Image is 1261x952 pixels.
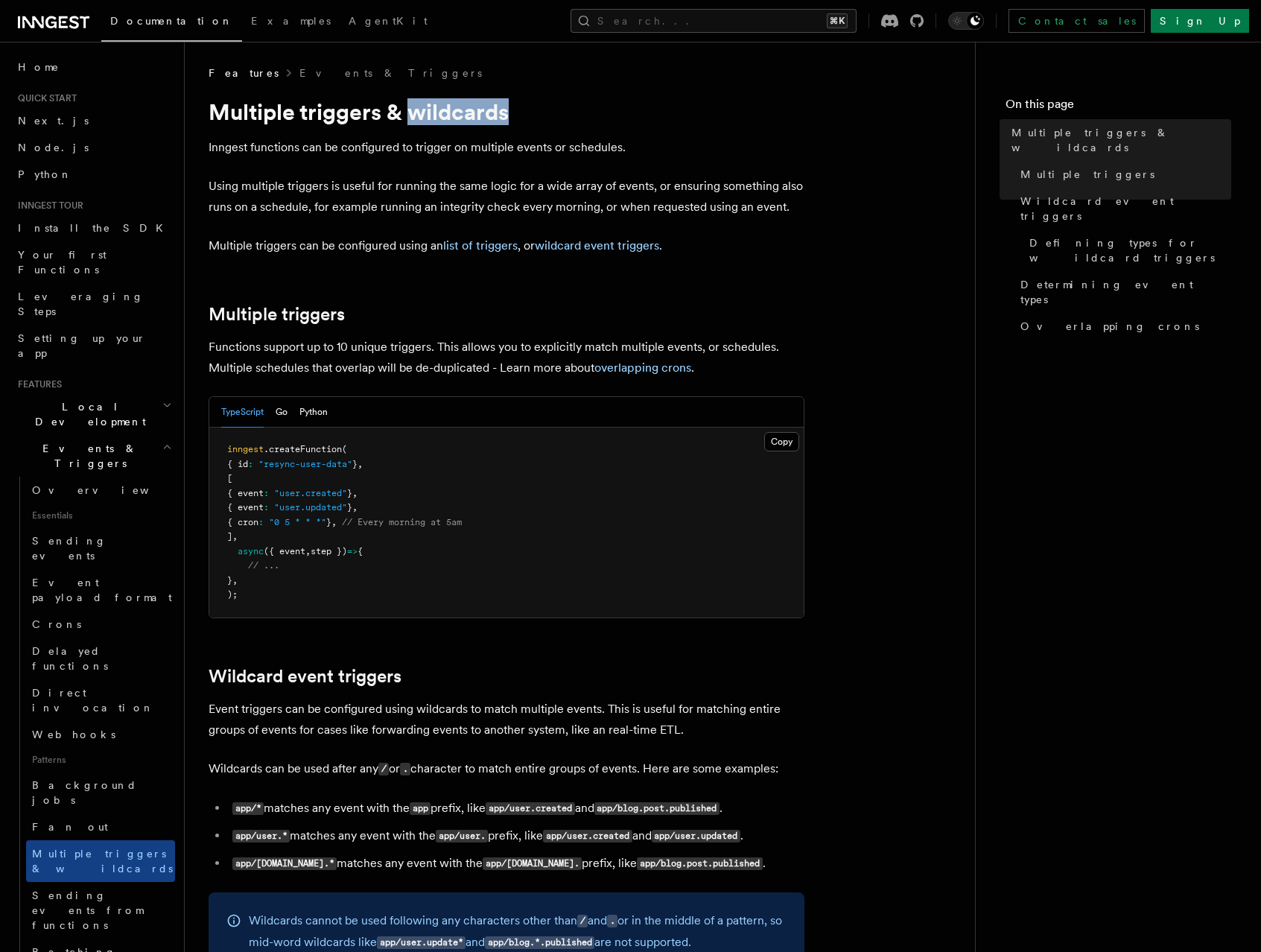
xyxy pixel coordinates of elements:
span: Examples [251,15,331,27]
a: Background jobs [26,772,175,813]
button: Events & Triggers [12,435,175,477]
span: Multiple triggers & wildcards [32,848,173,875]
a: Multiple triggers & wildcards [26,840,175,882]
p: Functions support up to 10 unique triggers. This allows you to explicitly match multiple events, ... [209,337,804,378]
code: app/user.updated [652,830,740,842]
code: app/[DOMAIN_NAME]. [483,857,582,870]
span: , [331,517,337,527]
a: Install the SDK [12,215,175,241]
code: app/user.created [543,830,632,842]
span: Event payload format [32,577,172,603]
span: } [352,459,358,469]
span: // Every morning at 5am [342,517,462,527]
span: ( [342,444,347,454]
span: , [358,459,363,469]
span: Sending events [32,535,107,562]
h4: On this page [1006,95,1231,119]
span: Background jobs [32,779,137,806]
a: Your first Functions [12,241,175,283]
code: / [577,915,588,927]
a: Setting up your app [12,325,175,366]
span: Overlapping crons [1020,319,1199,334]
a: Sign Up [1151,9,1249,33]
span: step }) [311,546,347,556]
span: // ... [248,560,279,571]
button: Copy [764,432,799,451]
span: { cron [227,517,258,527]
span: ({ event [264,546,305,556]
a: Wildcard event triggers [1014,188,1231,229]
code: app/blog.post.published [637,857,762,870]
a: Direct invocation [26,679,175,721]
span: Quick start [12,92,77,104]
a: Multiple triggers [209,304,345,325]
span: .createFunction [264,444,342,454]
span: Install the SDK [18,222,172,234]
span: Essentials [26,504,175,527]
a: Event payload format [26,569,175,611]
kbd: ⌘K [827,13,848,28]
span: Delayed functions [32,645,108,672]
span: Documentation [110,15,233,27]
span: : [264,488,269,498]
code: app/user.* [232,830,290,842]
a: Overview [26,477,175,504]
span: { id [227,459,248,469]
p: Multiple triggers can be configured using an , or . [209,235,804,256]
span: Fan out [32,821,108,833]
code: app/user.update* [377,936,466,949]
span: { event [227,488,264,498]
span: Python [18,168,72,180]
span: Multiple triggers & wildcards [1011,125,1231,155]
p: Inngest functions can be configured to trigger on multiple events or schedules. [209,137,804,158]
span: Features [209,66,279,80]
span: : [258,517,264,527]
span: { event [227,502,264,513]
li: matches any event with the prefix, like and . [228,798,804,819]
a: Sending events from functions [26,882,175,939]
span: ); [227,589,238,600]
span: } [326,517,331,527]
span: } [227,575,232,586]
a: overlapping crons [594,361,691,375]
a: AgentKit [340,4,436,40]
button: Local Development [12,393,175,435]
a: wildcard event triggers [535,238,659,253]
a: Wildcard event triggers [209,666,401,687]
span: "user.updated" [274,502,347,513]
a: Fan out [26,813,175,840]
a: Next.js [12,107,175,134]
span: Leveraging Steps [18,291,144,317]
span: "user.created" [274,488,347,498]
span: Events & Triggers [12,441,162,471]
a: Contact sales [1009,9,1145,33]
span: : [264,502,269,513]
code: app/[DOMAIN_NAME].* [232,857,337,870]
span: Patterns [26,748,175,772]
a: Multiple triggers & wildcards [1006,119,1231,161]
button: Search...⌘K [571,9,857,33]
span: Next.js [18,115,89,127]
span: Multiple triggers [1020,167,1154,182]
span: [ [227,473,232,483]
a: Node.js [12,134,175,161]
span: Wildcard event triggers [1020,194,1231,223]
code: . [400,763,410,775]
span: "resync-user-data" [258,459,352,469]
span: Your first Functions [18,249,107,276]
p: Using multiple triggers is useful for running the same logic for a wide array of events, or ensur... [209,176,804,218]
h1: Multiple triggers & wildcards [209,98,804,125]
p: Event triggers can be configured using wildcards to match multiple events. This is useful for mat... [209,699,804,740]
a: Examples [242,4,340,40]
span: Direct invocation [32,687,154,714]
button: TypeScript [221,397,264,428]
a: list of triggers [443,238,518,253]
span: async [238,546,264,556]
a: Multiple triggers [1014,161,1231,188]
button: Go [276,397,288,428]
a: Leveraging Steps [12,283,175,325]
span: , [352,488,358,498]
li: matches any event with the prefix, like and . [228,825,804,847]
a: Documentation [101,4,242,42]
code: app/user. [436,830,488,842]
